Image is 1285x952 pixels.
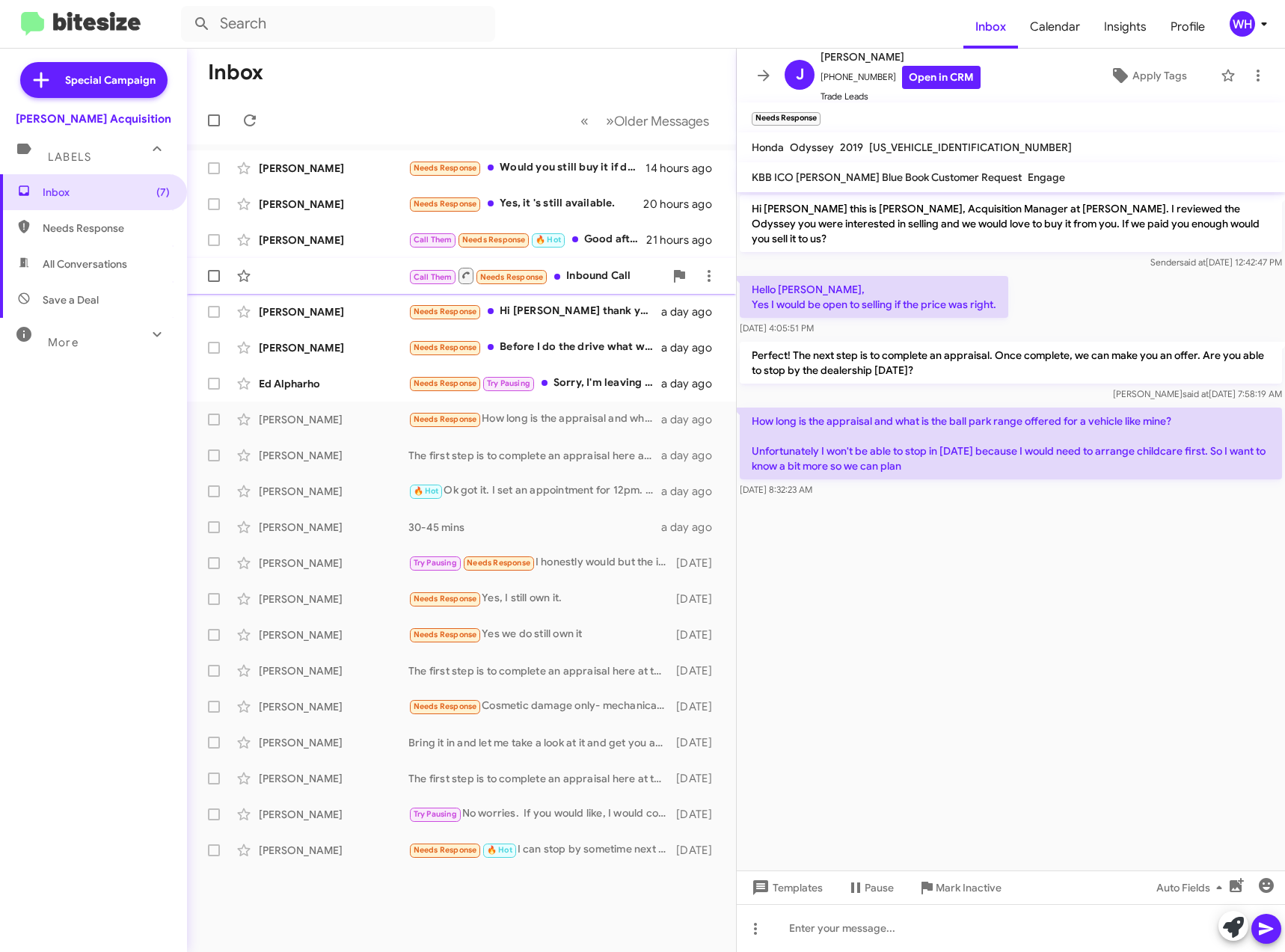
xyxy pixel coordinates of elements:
[673,807,724,822] div: [DATE]
[414,414,477,424] span: Needs Response
[673,843,724,858] div: [DATE]
[614,113,709,129] span: Older Messages
[259,197,408,212] div: [PERSON_NAME]
[43,185,170,200] span: Inbox
[1183,388,1209,399] span: said at
[487,378,530,388] span: Try Pausing
[1217,11,1269,37] button: WH
[673,699,724,714] div: [DATE]
[1156,874,1228,901] span: Auto Fields
[740,484,812,495] span: [DATE] 8:32:23 AM
[414,845,477,855] span: Needs Response
[1180,257,1206,268] span: said at
[571,105,598,136] button: Previous
[737,874,835,901] button: Templates
[259,735,408,750] div: [PERSON_NAME]
[572,105,718,136] nav: Page navigation example
[1083,62,1213,89] button: Apply Tags
[259,627,408,642] div: [PERSON_NAME]
[790,141,834,154] span: Odyssey
[752,171,1022,184] span: KBB ICO [PERSON_NAME] Blue Book Customer Request
[65,73,156,87] span: Special Campaign
[1018,5,1092,49] a: Calendar
[48,150,91,164] span: Labels
[408,195,643,212] div: Yes, it 's still available.
[467,558,530,568] span: Needs Response
[414,558,457,568] span: Try Pausing
[821,48,981,66] span: [PERSON_NAME]
[259,807,408,822] div: [PERSON_NAME]
[796,63,804,87] span: J
[181,6,495,42] input: Search
[259,448,408,463] div: [PERSON_NAME]
[673,556,724,571] div: [DATE]
[414,343,477,352] span: Needs Response
[259,663,408,678] div: [PERSON_NAME]
[259,233,408,248] div: [PERSON_NAME]
[902,66,981,89] a: Open in CRM
[835,874,906,901] button: Pause
[906,874,1013,901] button: Mark Inactive
[1144,874,1240,901] button: Auto Fields
[840,141,863,154] span: 2019
[48,336,79,349] span: More
[208,61,263,85] h1: Inbox
[408,231,646,248] div: Good afternoon [PERSON_NAME], Can i meet your contact person here in [GEOGRAPHIC_DATA]?
[1150,257,1282,268] span: Sender [DATE] 12:42:47 PM
[414,307,477,316] span: Needs Response
[408,698,673,715] div: Cosmetic damage only- mechanically never has been a problem. Lots of teenage driving bumps and br...
[408,411,661,428] div: How long is the appraisal and what is the ball park range offered for a vehicle like mine? Unfort...
[414,809,457,819] span: Try Pausing
[740,342,1282,384] p: Perfect! The next step is to complete an appraisal. Once complete, we can make you an offer. Are ...
[259,161,408,176] div: [PERSON_NAME]
[462,235,526,245] span: Needs Response
[740,276,1008,318] p: Hello [PERSON_NAME], Yes I would be open to selling if the price was right.
[414,272,453,282] span: Call Them
[752,141,784,154] span: Honda
[661,484,724,499] div: a day ago
[259,340,408,355] div: [PERSON_NAME]
[43,257,127,271] span: All Conversations
[259,520,408,535] div: [PERSON_NAME]
[749,874,823,901] span: Templates
[1132,62,1187,89] span: Apply Tags
[1230,11,1255,37] div: WH
[414,486,439,496] span: 🔥 Hot
[673,663,724,678] div: [DATE]
[408,303,661,320] div: Hi [PERSON_NAME] thank you for messaging me. I don't think you could pay what I'm hoping to get a...
[408,375,661,392] div: Sorry, I'm leaving for a trip for the next two weeks, maybe when I get back
[661,412,724,427] div: a day ago
[673,771,724,786] div: [DATE]
[408,554,673,571] div: I honestly would but the issue is is that I do need a car for work I live on the west side by wor...
[408,626,673,643] div: Yes we do still own it
[259,843,408,858] div: [PERSON_NAME]
[414,630,477,639] span: Needs Response
[43,292,99,307] span: Save a Deal
[43,221,170,236] span: Needs Response
[740,408,1282,479] p: How long is the appraisal and what is the ball park range offered for a vehicle like mine? Unfort...
[661,304,724,319] div: a day ago
[646,233,724,248] div: 21 hours ago
[408,771,673,786] div: The first step is to complete an appraisal here at the dealership. Once we complete an inspection...
[963,5,1018,49] span: Inbox
[661,340,724,355] div: a day ago
[259,556,408,571] div: [PERSON_NAME]
[606,111,614,130] span: »
[536,235,561,245] span: 🔥 Hot
[643,197,724,212] div: 20 hours ago
[414,378,477,388] span: Needs Response
[936,874,1002,901] span: Mark Inactive
[408,159,645,176] div: Would you still buy it if drives but one of the camshafts have no teeth? I'm not asking for full ...
[1092,5,1159,49] a: Insights
[661,520,724,535] div: a day ago
[408,735,673,750] div: Bring it in and let me take a look at it and get you an actual cash offer.
[408,266,664,285] div: Inbound Call
[408,482,661,500] div: Ok got it. I set an appointment for 12pm. Does that work?
[156,185,170,200] span: (7)
[259,304,408,319] div: [PERSON_NAME]
[16,111,171,126] div: [PERSON_NAME] Acquisition
[1113,388,1282,399] span: [PERSON_NAME] [DATE] 7:58:19 AM
[740,322,814,334] span: [DATE] 4:05:51 PM
[414,701,477,711] span: Needs Response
